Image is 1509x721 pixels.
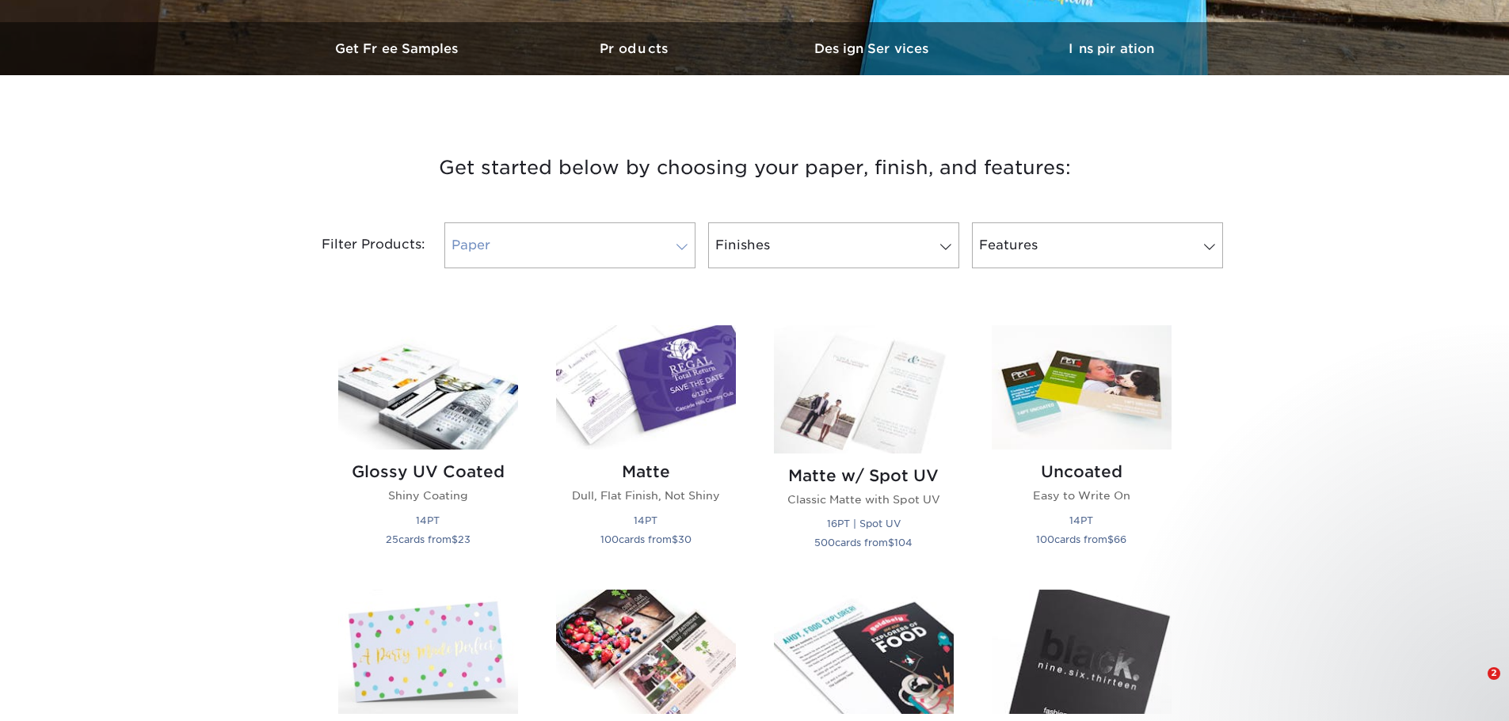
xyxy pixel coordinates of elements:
h3: Get started below by choosing your paper, finish, and features: [292,132,1218,203]
img: Uncoated Postcards [992,325,1172,450]
span: $ [452,533,458,545]
div: Filter Products: [280,222,438,268]
h2: Uncoated [992,462,1172,481]
span: 100 [1036,533,1054,545]
small: cards from [600,533,692,545]
span: 30 [678,533,692,545]
a: Matte w/ Spot UV Postcards Matte w/ Spot UV Classic Matte with Spot UV 16PT | Spot UV 500cards fr... [774,325,954,571]
img: Glossy UV Coated Postcards [338,325,518,450]
span: 66 [1114,533,1126,545]
h2: Glossy UV Coated [338,462,518,481]
img: Matte Postcards [556,325,736,450]
span: 23 [458,533,471,545]
h2: Matte w/ Spot UV [774,466,954,485]
h3: Get Free Samples [280,41,517,56]
p: Shiny Coating [338,488,518,503]
span: 500 [814,537,835,548]
img: Silk w/ Spot UV Postcards [992,590,1172,714]
span: 104 [894,537,913,548]
small: cards from [1036,533,1126,545]
small: 16PT | Spot UV [827,518,901,529]
h3: Products [517,41,755,56]
a: Products [517,22,755,75]
img: Matte w/ Spot UV Postcards [774,325,954,453]
p: Dull, Flat Finish, Not Shiny [556,488,736,503]
span: 2 [1488,667,1500,680]
iframe: Intercom live chat [1455,667,1493,705]
small: cards from [814,537,913,548]
a: Uncoated Postcards Uncoated Easy to Write On 14PT 100cards from$66 [992,325,1172,571]
span: $ [1107,533,1114,545]
span: $ [672,533,678,545]
a: Design Services [755,22,993,75]
small: 14PT [416,514,440,526]
img: C1S Postcards [556,590,736,714]
h3: Inspiration [993,41,1230,56]
span: 25 [386,533,398,545]
h3: Design Services [755,41,993,56]
img: Silk Laminated Postcards [774,590,954,714]
span: 100 [600,533,619,545]
h2: Matte [556,462,736,481]
iframe: Intercom notifications message [1192,360,1509,662]
a: Features [972,222,1223,268]
small: 14PT [634,514,657,526]
a: Paper [444,222,695,268]
a: Glossy UV Coated Postcards Glossy UV Coated Shiny Coating 14PT 25cards from$23 [338,325,518,571]
small: cards from [386,533,471,545]
a: Finishes [708,222,959,268]
img: Uncoated w/ Stamped Foil Postcards [338,590,518,714]
small: 14PT [1069,514,1093,526]
a: Inspiration [993,22,1230,75]
p: Easy to Write On [992,488,1172,503]
a: Get Free Samples [280,22,517,75]
p: Classic Matte with Spot UV [774,491,954,507]
a: Matte Postcards Matte Dull, Flat Finish, Not Shiny 14PT 100cards from$30 [556,325,736,571]
span: $ [888,537,894,548]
